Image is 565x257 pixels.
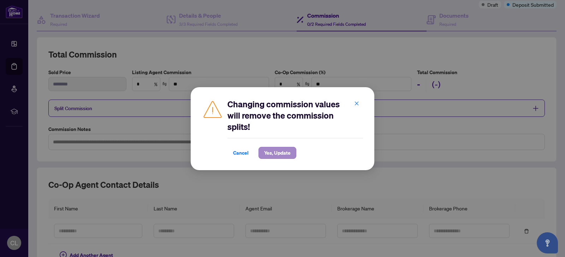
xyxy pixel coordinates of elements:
[227,147,254,159] button: Cancel
[264,147,291,159] span: Yes, Update
[227,98,363,132] h2: Changing commission values will remove the commission splits!
[537,232,558,253] button: Open asap
[233,147,249,159] span: Cancel
[258,147,296,159] button: Yes, Update
[354,101,359,106] span: close
[202,98,223,120] img: Caution Icon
